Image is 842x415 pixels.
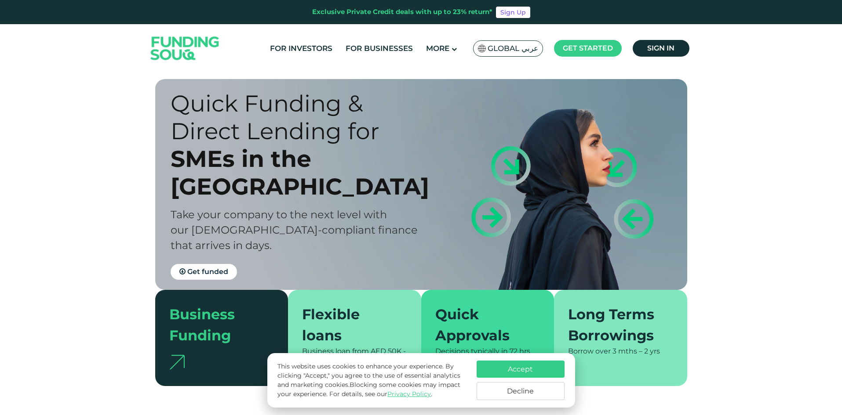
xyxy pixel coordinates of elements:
[329,390,432,398] span: For details, see our .
[426,44,449,53] span: More
[169,304,264,346] div: Business Funding
[302,347,369,355] span: Business loan from
[435,347,508,355] span: Decisions typically in
[647,44,674,52] span: Sign in
[633,40,689,57] a: Sign in
[563,44,613,52] span: Get started
[568,304,663,346] div: Long Terms Borrowings
[488,43,538,54] span: Global عربي
[171,208,418,252] span: Take your company to the next level with our [DEMOGRAPHIC_DATA]-compliant finance that arrives in...
[510,347,530,355] span: 72 hrs
[171,264,237,280] a: Get funded
[478,45,486,52] img: SA Flag
[142,26,228,71] img: Logo
[302,304,397,346] div: Flexible loans
[312,7,492,17] div: Exclusive Private Credit deals with up to 23% return*
[171,90,437,145] div: Quick Funding & Direct Lending for
[187,267,228,276] span: Get funded
[496,7,530,18] a: Sign Up
[568,347,611,355] span: Borrow over
[171,145,437,200] div: SMEs in the [GEOGRAPHIC_DATA]
[477,382,565,400] button: Decline
[435,304,530,346] div: Quick Approvals
[343,41,415,56] a: For Businesses
[268,41,335,56] a: For Investors
[169,355,185,369] img: arrow
[477,361,565,378] button: Accept
[277,381,460,398] span: Blocking some cookies may impact your experience.
[277,362,467,399] p: This website uses cookies to enhance your experience. By clicking "Accept," you agree to the use ...
[387,390,431,398] a: Privacy Policy
[612,347,660,355] span: 3 mths – 2 yrs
